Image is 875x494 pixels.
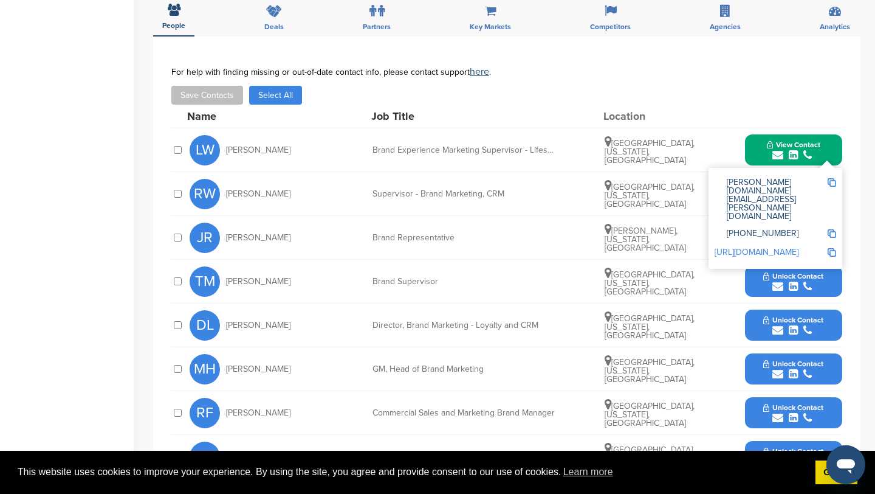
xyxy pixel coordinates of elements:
[715,178,827,221] div: [PERSON_NAME][DOMAIN_NAME][EMAIL_ADDRESS][PERSON_NAME][DOMAIN_NAME]
[190,135,220,165] span: LW
[767,141,820,149] span: View Contact
[190,266,220,297] span: TM
[715,229,827,240] div: [PHONE_NUMBER]
[605,270,695,297] span: [GEOGRAPHIC_DATA], [US_STATE], [GEOGRAPHIC_DATA]
[363,23,391,30] span: Partners
[470,23,511,30] span: Key Markets
[763,447,823,456] span: Unlock Contact
[828,248,836,257] img: Copy
[605,313,695,341] span: [GEOGRAPHIC_DATA], [US_STATE], [GEOGRAPHIC_DATA]
[171,86,243,105] button: Save Contacts
[710,23,741,30] span: Agencies
[605,401,695,428] span: [GEOGRAPHIC_DATA], [US_STATE], [GEOGRAPHIC_DATA]
[605,182,695,209] span: [GEOGRAPHIC_DATA], [US_STATE], [GEOGRAPHIC_DATA]
[226,321,290,330] span: [PERSON_NAME]
[372,234,555,242] div: Brand Representative
[605,357,695,384] span: [GEOGRAPHIC_DATA], [US_STATE], [GEOGRAPHIC_DATA]
[372,146,555,155] div: Brand Experience Marketing Supervisor - Lifestyle & Entertainment
[561,463,615,481] a: learn more about cookies
[226,365,290,374] span: [PERSON_NAME]
[371,111,554,122] div: Job Title
[749,351,838,388] button: Unlock Contact
[826,445,865,484] iframe: Button to launch messaging window
[820,23,850,30] span: Analytics
[763,360,823,368] span: Unlock Contact
[590,23,631,30] span: Competitors
[763,316,823,324] span: Unlock Contact
[372,365,555,374] div: GM, Head of Brand Marketing
[763,403,823,412] span: Unlock Contact
[605,445,695,472] span: [GEOGRAPHIC_DATA], [US_STATE], [GEOGRAPHIC_DATA]
[162,22,185,29] span: People
[815,461,857,485] a: dismiss cookie message
[190,179,220,209] span: RW
[749,263,838,300] button: Unlock Contact
[190,310,220,341] span: DL
[372,190,555,198] div: Supervisor - Brand Marketing, CRM
[372,277,555,286] div: Brand Supervisor
[372,409,555,417] div: Commercial Sales and Marketing Brand Manager
[605,138,695,165] span: [GEOGRAPHIC_DATA], [US_STATE], [GEOGRAPHIC_DATA]
[749,395,838,431] button: Unlock Contact
[171,67,842,77] div: For help with finding missing or out-of-date contact info, please contact support .
[190,354,220,384] span: MH
[715,247,798,257] a: [URL][DOMAIN_NAME]
[226,409,290,417] span: [PERSON_NAME]
[226,234,290,242] span: [PERSON_NAME]
[190,442,220,472] span: SC
[470,66,489,78] a: here
[605,226,686,253] span: [PERSON_NAME], [US_STATE], [GEOGRAPHIC_DATA]
[752,132,835,169] button: View Contact
[249,86,302,105] button: Select All
[749,307,838,344] button: Unlock Contact
[226,190,290,198] span: [PERSON_NAME]
[18,463,806,481] span: This website uses cookies to improve your experience. By using the site, you agree and provide co...
[226,277,290,286] span: [PERSON_NAME]
[187,111,321,122] div: Name
[190,398,220,428] span: RF
[226,146,290,155] span: [PERSON_NAME]
[828,229,836,238] img: Copy
[763,272,823,280] span: Unlock Contact
[190,223,220,253] span: JR
[372,321,555,330] div: Director, Brand Marketing - Loyalty and CRM
[749,439,838,475] button: Unlock Contact
[264,23,284,30] span: Deals
[603,111,695,122] div: Location
[828,178,836,187] img: Copy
